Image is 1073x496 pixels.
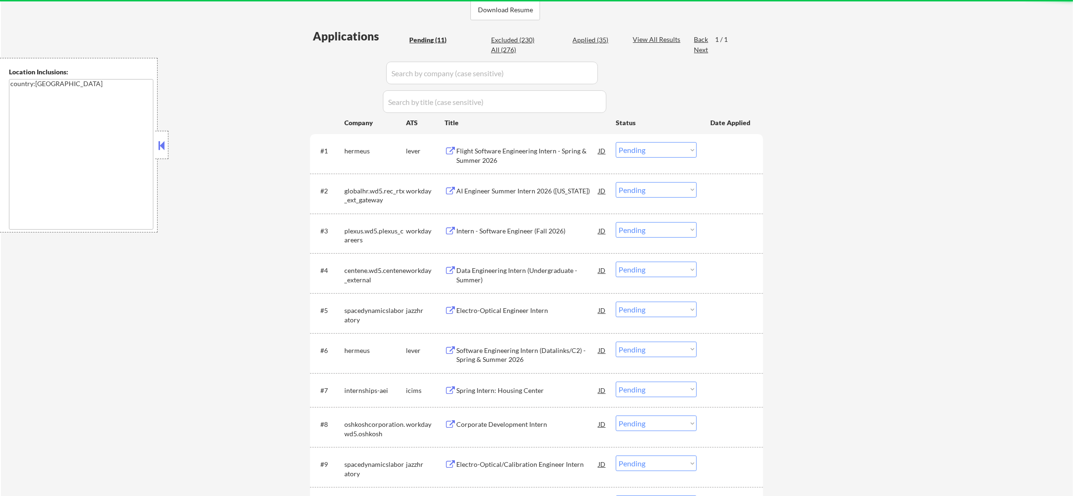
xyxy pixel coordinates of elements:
div: Location Inclusions: [9,67,154,77]
div: Flight Software Engineering Intern - Spring & Summer 2026 [456,146,598,165]
div: lever [406,146,445,156]
div: globalhr.wd5.rec_rtx_ext_gateway [344,186,406,205]
div: JD [597,342,607,359]
div: Status [616,114,697,131]
div: #3 [320,226,337,236]
div: Corporate Development Intern [456,420,598,429]
div: #6 [320,346,337,355]
div: hermeus [344,346,406,355]
div: Data Engineering Intern (Undergraduate - Summer) [456,266,598,284]
div: #9 [320,460,337,469]
div: #1 [320,146,337,156]
div: jazzhr [406,460,445,469]
div: AI Engineer Summer Intern 2026 ([US_STATE]) [456,186,598,196]
div: Date Applied [710,118,752,128]
div: Electro-Optical/Calibration Engineer Intern [456,460,598,469]
div: Pending (11) [409,35,456,45]
div: #4 [320,266,337,275]
div: jazzhr [406,306,445,315]
div: #2 [320,186,337,196]
div: Back [694,35,709,44]
div: View All Results [633,35,683,44]
div: lever [406,346,445,355]
div: spacedynamicslaboratory [344,460,406,478]
div: Title [445,118,607,128]
div: Applied (35) [572,35,620,45]
div: plexus.wd5.plexus_careers [344,226,406,245]
div: Company [344,118,406,128]
div: 1 / 1 [715,35,737,44]
div: JD [597,302,607,319]
div: Next [694,45,709,55]
div: spacedynamicslaboratory [344,306,406,324]
input: Search by title (case sensitive) [383,90,606,113]
div: Intern - Software Engineer (Fall 2026) [456,226,598,236]
div: ATS [406,118,445,128]
div: #7 [320,386,337,395]
div: JD [597,382,607,399]
div: icims [406,386,445,395]
div: #5 [320,306,337,315]
div: workday [406,226,445,236]
div: JD [597,222,607,239]
div: workday [406,420,445,429]
div: workday [406,186,445,196]
div: Spring Intern: Housing Center [456,386,598,395]
div: #8 [320,420,337,429]
div: workday [406,266,445,275]
div: JD [597,262,607,279]
div: hermeus [344,146,406,156]
div: JD [597,456,607,472]
div: JD [597,416,607,432]
div: oshkoshcorporation.wd5.oshkosh [344,420,406,438]
div: JD [597,182,607,199]
div: Electro-Optical Engineer Intern [456,306,598,315]
div: Excluded (230) [491,35,538,45]
div: All (276) [491,45,538,55]
div: Applications [313,31,406,42]
div: JD [597,142,607,159]
input: Search by company (case sensitive) [386,62,598,84]
div: Software Engineering Intern (Datalinks/C2) - Spring & Summer 2026 [456,346,598,364]
div: internships-aei [344,386,406,395]
div: centene.wd5.centene_external [344,266,406,284]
